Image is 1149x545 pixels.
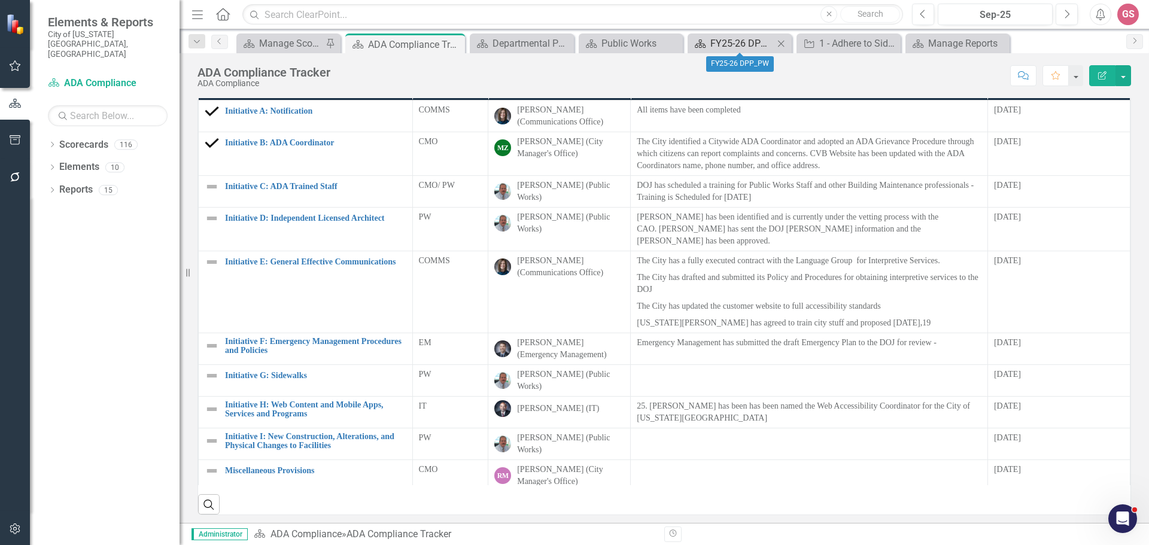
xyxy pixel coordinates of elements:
[225,214,406,223] a: Initiative D: Independent Licensed Architect
[199,207,413,251] td: Double-Click to Edit Right Click for Context Menu
[225,371,406,380] a: Initiative G: Sidewalks
[987,132,1130,175] td: Double-Click to Edit
[800,36,898,51] a: 1 - Adhere to Sidewalk Compliance with [PERSON_NAME]
[637,211,981,247] p: [PERSON_NAME] has been identified and is currently under the vetting process with the CAO. [PERSO...
[199,175,413,207] td: Double-Click to Edit Right Click for Context Menu
[637,315,981,329] p: [US_STATE][PERSON_NAME] has agreed to train city stuff and proposed [DATE],19
[994,212,1021,221] span: [DATE]
[419,181,455,190] span: CMO/ PW
[488,251,631,333] td: Double-Click to Edit
[494,108,511,124] img: Tiffany Russell
[631,251,988,333] td: Double-Click to Edit
[199,333,413,364] td: Double-Click to Edit Right Click for Context Menu
[994,465,1021,474] span: [DATE]
[938,4,1053,25] button: Sep-25
[254,528,655,541] div: »
[270,528,342,540] a: ADA Compliance
[987,396,1130,428] td: Double-Click to Edit
[994,105,1021,114] span: [DATE]
[488,207,631,251] td: Double-Click to Edit
[631,175,988,207] td: Double-Click to Edit
[488,100,631,132] td: Double-Click to Edit
[412,175,488,207] td: Double-Click to Edit
[205,255,219,269] img: Not Defined
[197,66,330,79] div: ADA Compliance Tracker
[225,466,406,475] a: Miscellaneous Provisions
[517,104,624,128] div: [PERSON_NAME] (Communications Office)
[205,464,219,478] img: Not Defined
[582,36,680,51] a: Public Works
[631,100,988,132] td: Double-Click to Edit
[493,36,571,51] div: Departmental Performance Plans - 3 Columns
[412,100,488,132] td: Double-Click to Edit
[488,396,631,428] td: Double-Click to Edit
[419,401,427,410] span: IT
[488,364,631,396] td: Double-Click to Edit
[225,182,406,191] a: Initiative C: ADA Trained Staff
[637,255,981,269] p: The City has a fully executed contract with the Language Group for Interpretive Services.
[928,36,1007,51] div: Manage Reports
[59,138,108,152] a: Scorecards
[858,9,883,19] span: Search
[987,207,1130,251] td: Double-Click to Edit
[225,138,406,147] a: Initiative B: ADA Coordinator
[994,433,1021,442] span: [DATE]
[994,181,1021,190] span: [DATE]
[199,100,413,132] td: Double-Click to Edit Right Click for Context Menu
[637,104,981,116] p: All items have been completed
[706,56,774,72] div: FY25-26 DPP_PW
[239,36,323,51] a: Manage Scorecards
[48,105,168,126] input: Search Below...
[994,370,1021,379] span: [DATE]
[419,338,431,347] span: EM
[488,333,631,364] td: Double-Click to Edit
[199,364,413,396] td: Double-Click to Edit Right Click for Context Menu
[412,333,488,364] td: Double-Click to Edit
[517,403,599,415] div: [PERSON_NAME] (IT)
[517,179,624,203] div: [PERSON_NAME] (Public Works)
[419,105,450,114] span: COMMS
[637,298,981,315] p: The City has updated the customer website to full accessibility standards
[601,36,680,51] div: Public Works
[488,175,631,207] td: Double-Click to Edit
[987,175,1130,207] td: Double-Click to Edit
[994,256,1021,265] span: [DATE]
[419,212,431,221] span: PW
[494,258,511,275] img: Tiffany Russell
[517,432,624,456] div: [PERSON_NAME] (Public Works)
[631,207,988,251] td: Double-Click to Edit
[419,433,431,442] span: PW
[710,36,774,51] div: FY25-26 DPP_PW
[494,400,511,417] img: Peter Wallace
[987,459,1130,491] td: Double-Click to Edit
[114,139,138,150] div: 116
[191,528,248,540] span: Administrator
[691,36,774,51] a: FY25-26 DPP_PW
[412,251,488,333] td: Double-Click to Edit
[631,364,988,396] td: Double-Click to Edit
[819,36,898,51] div: 1 - Adhere to Sidewalk Compliance with [PERSON_NAME]
[494,372,511,389] img: LJ Hansen
[412,396,488,428] td: Double-Click to Edit
[225,337,406,355] a: Initiative F: Emergency Management Procedures and Policies
[205,179,219,194] img: Not Defined
[473,36,571,51] a: Departmental Performance Plans - 3 Columns
[48,77,168,90] a: ADA Compliance
[517,369,624,392] div: [PERSON_NAME] (Public Works)
[631,428,988,459] td: Double-Click to Edit
[631,333,988,364] td: Double-Click to Edit
[631,132,988,175] td: Double-Click to Edit
[517,211,624,235] div: [PERSON_NAME] (Public Works)
[637,400,981,424] p: 25. [PERSON_NAME] has been has been named the Web Accessibility Coordinator for the City of [US_S...
[994,137,1021,146] span: [DATE]
[840,6,900,23] button: Search
[488,428,631,459] td: Double-Click to Edit
[517,464,624,488] div: [PERSON_NAME] (City Manager's Office)
[987,100,1130,132] td: Double-Click to Edit
[494,215,511,232] img: LJ Hansen
[494,340,511,357] img: Dave Topczynski
[631,459,988,491] td: Double-Click to Edit
[205,369,219,383] img: Not Defined
[412,459,488,491] td: Double-Click to Edit
[48,15,168,29] span: Elements & Reports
